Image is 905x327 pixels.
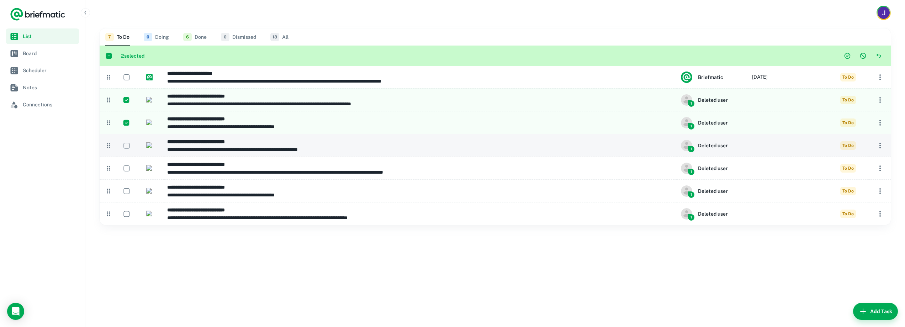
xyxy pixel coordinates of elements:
[146,120,153,126] img: https://app.briefmatic.com/assets/tasktypes/vnd.openxmlformats-officedocument.spreadsheetml.sheet...
[752,66,768,88] div: [DATE]
[681,117,692,128] img: avatar_anonymous_120dp.png
[872,49,885,62] button: Recover task(s)
[6,63,79,78] a: Scheduler
[221,33,229,41] span: 0
[853,303,898,320] button: Add Task
[6,28,79,44] a: List
[698,142,728,149] h6: Deleted user
[146,142,153,149] img: https://app.briefmatic.com/assets/tasktypes/vnd.openxmlformats-officedocument.spreadsheetml.sheet...
[7,303,24,320] div: Load Chat
[698,119,728,127] h6: Deleted user
[840,187,856,195] span: To Do
[681,185,728,197] div: Deleted user
[144,28,169,46] button: Doing
[688,146,694,152] span: 1
[877,6,891,20] button: Account button
[10,7,65,21] a: Logo
[840,96,856,104] span: To Do
[681,140,728,151] div: Deleted user
[6,80,79,95] a: Notes
[698,164,728,172] h6: Deleted user
[681,94,728,106] div: Deleted user
[840,118,856,127] span: To Do
[688,169,694,175] span: 1
[221,28,256,46] button: Dismissed
[270,33,279,41] span: 13
[105,33,114,41] span: 7
[121,52,841,60] h6: 2 selected
[6,46,79,61] a: Board
[688,214,694,221] span: 1
[183,28,207,46] button: Done
[23,67,76,74] span: Scheduler
[681,185,692,197] img: avatar_anonymous_120dp.png
[840,73,856,81] span: To Do
[857,49,869,62] button: Dismiss task(s)
[688,123,694,130] span: 1
[23,32,76,40] span: List
[105,28,129,46] button: To Do
[681,163,728,174] div: Deleted user
[698,210,728,218] h6: Deleted user
[146,74,153,80] img: https://app.briefmatic.com/assets/integrations/system.png
[23,84,76,91] span: Notes
[840,164,856,173] span: To Do
[840,210,856,218] span: To Do
[698,187,728,195] h6: Deleted user
[270,28,289,46] button: All
[681,163,692,174] img: avatar_anonymous_120dp.png
[681,208,728,220] div: Deleted user
[698,96,728,104] h6: Deleted user
[878,7,890,19] img: Jermaine Villa
[146,211,153,217] img: https://app.briefmatic.com/assets/tasktypes/vnd.openxmlformats-officedocument.spreadsheetml.sheet...
[681,72,723,83] div: Briefmatic
[688,100,694,107] span: 1
[681,117,728,128] div: Deleted user
[840,141,856,150] span: To Do
[841,49,854,62] button: Complete task(s)
[146,97,153,103] img: https://app.briefmatic.com/assets/tasktypes/vnd.openxmlformats-officedocument.spreadsheetml.sheet...
[681,208,692,220] img: avatar_anonymous_120dp.png
[681,72,692,83] img: system.png
[681,94,692,106] img: avatar_anonymous_120dp.png
[6,97,79,112] a: Connections
[681,140,692,151] img: avatar_anonymous_120dp.png
[146,188,153,194] img: https://app.briefmatic.com/assets/tasktypes/vnd.openxmlformats-officedocument.spreadsheetml.sheet...
[146,165,153,172] img: https://app.briefmatic.com/assets/tasktypes/vnd.openxmlformats-officedocument.spreadsheetml.sheet...
[23,49,76,57] span: Board
[698,73,723,81] h6: Briefmatic
[688,191,694,198] span: 1
[183,33,192,41] span: 6
[144,33,152,41] span: 0
[23,101,76,109] span: Connections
